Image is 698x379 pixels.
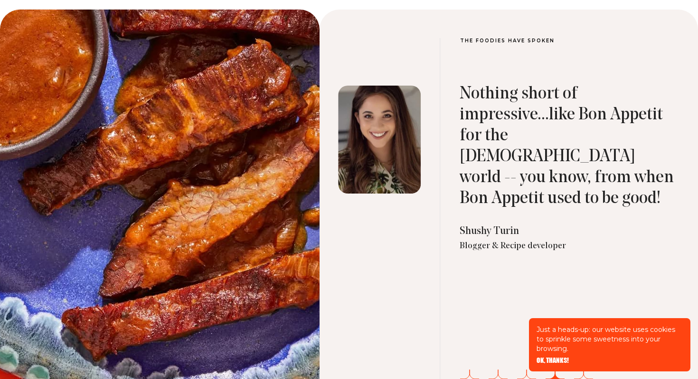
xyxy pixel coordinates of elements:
[460,224,678,239] div: Shushy Turin
[537,325,683,353] p: Just a heads-up: our website uses cookies to sprinkle some sweetness into your browsing.
[460,84,678,209] blockquote: Nothing short of impressive...like Bon Appetit for the [DEMOGRAPHIC_DATA] world -- you know, from...
[339,86,421,194] img: Shushy Turin, Blogger & Recipe developer
[460,241,678,252] div: Blogger & Recipe developer
[537,357,569,364] button: OK, THANKS!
